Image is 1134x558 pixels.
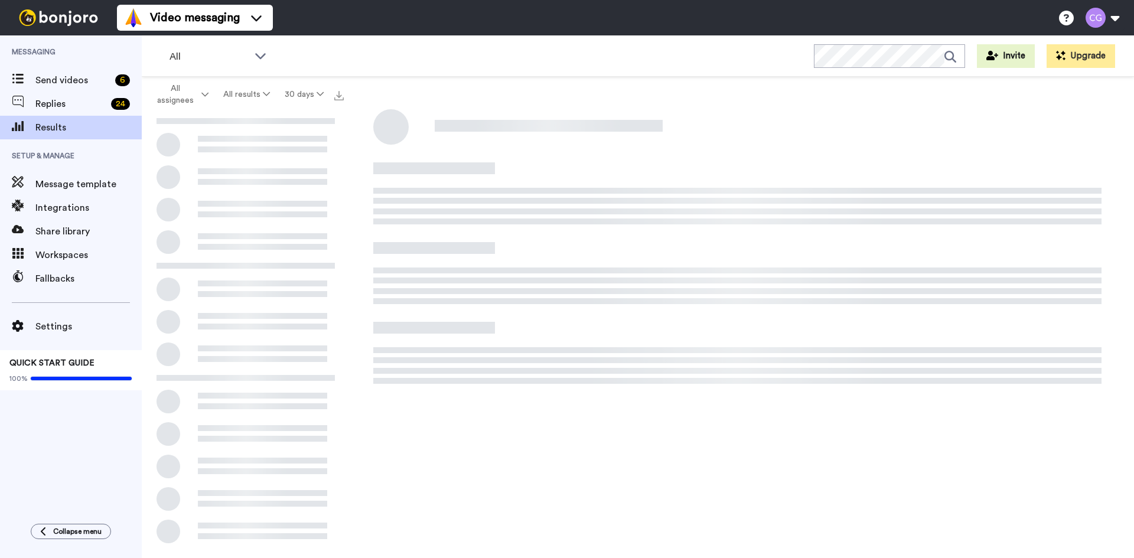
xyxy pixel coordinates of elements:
[334,91,344,100] img: export.svg
[1047,44,1115,68] button: Upgrade
[31,524,111,539] button: Collapse menu
[35,319,142,334] span: Settings
[170,50,249,64] span: All
[35,224,142,239] span: Share library
[216,84,278,105] button: All results
[14,9,103,26] img: bj-logo-header-white.svg
[53,527,102,536] span: Collapse menu
[277,84,331,105] button: 30 days
[150,9,240,26] span: Video messaging
[115,74,130,86] div: 6
[977,44,1035,68] button: Invite
[151,83,199,106] span: All assignees
[35,73,110,87] span: Send videos
[35,248,142,262] span: Workspaces
[35,272,142,286] span: Fallbacks
[144,78,216,111] button: All assignees
[9,359,94,367] span: QUICK START GUIDE
[35,120,142,135] span: Results
[111,98,130,110] div: 24
[35,97,106,111] span: Replies
[124,8,143,27] img: vm-color.svg
[35,177,142,191] span: Message template
[35,201,142,215] span: Integrations
[331,86,347,103] button: Export all results that match these filters now.
[9,374,28,383] span: 100%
